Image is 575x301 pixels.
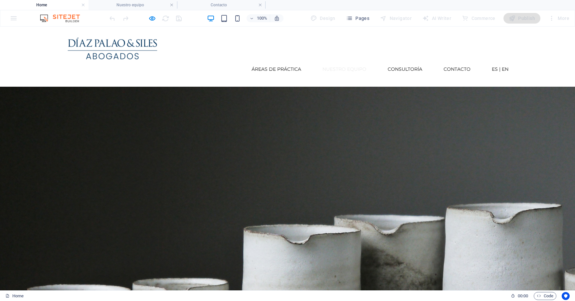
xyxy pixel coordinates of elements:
[177,1,266,9] h4: Contacto
[38,14,88,22] img: Editor Logo
[486,35,514,50] a: ES | EN
[343,13,372,24] button: Pages
[257,14,267,22] h6: 100%
[562,292,570,300] button: Usercentrics
[438,35,476,50] a: Contacto
[534,292,556,300] button: Code
[148,14,156,22] button: Click here to leave preview mode and continue editing
[522,293,523,298] span: :
[308,13,338,24] div: Design (Ctrl+Alt+Y)
[247,14,270,22] button: 100%
[317,35,372,50] a: Nuestro equipo
[274,15,280,21] i: On resize automatically adjust zoom level to fit chosen device.
[89,1,177,9] h4: Nuestro equipo
[511,292,528,300] h6: Session time
[537,292,553,300] span: Code
[246,35,306,50] a: Áreas de práctica
[518,292,528,300] span: 00 00
[382,35,428,50] a: Consultoría
[346,15,369,22] span: Pages
[5,292,24,300] a: Click to cancel selection. Double-click to open Pages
